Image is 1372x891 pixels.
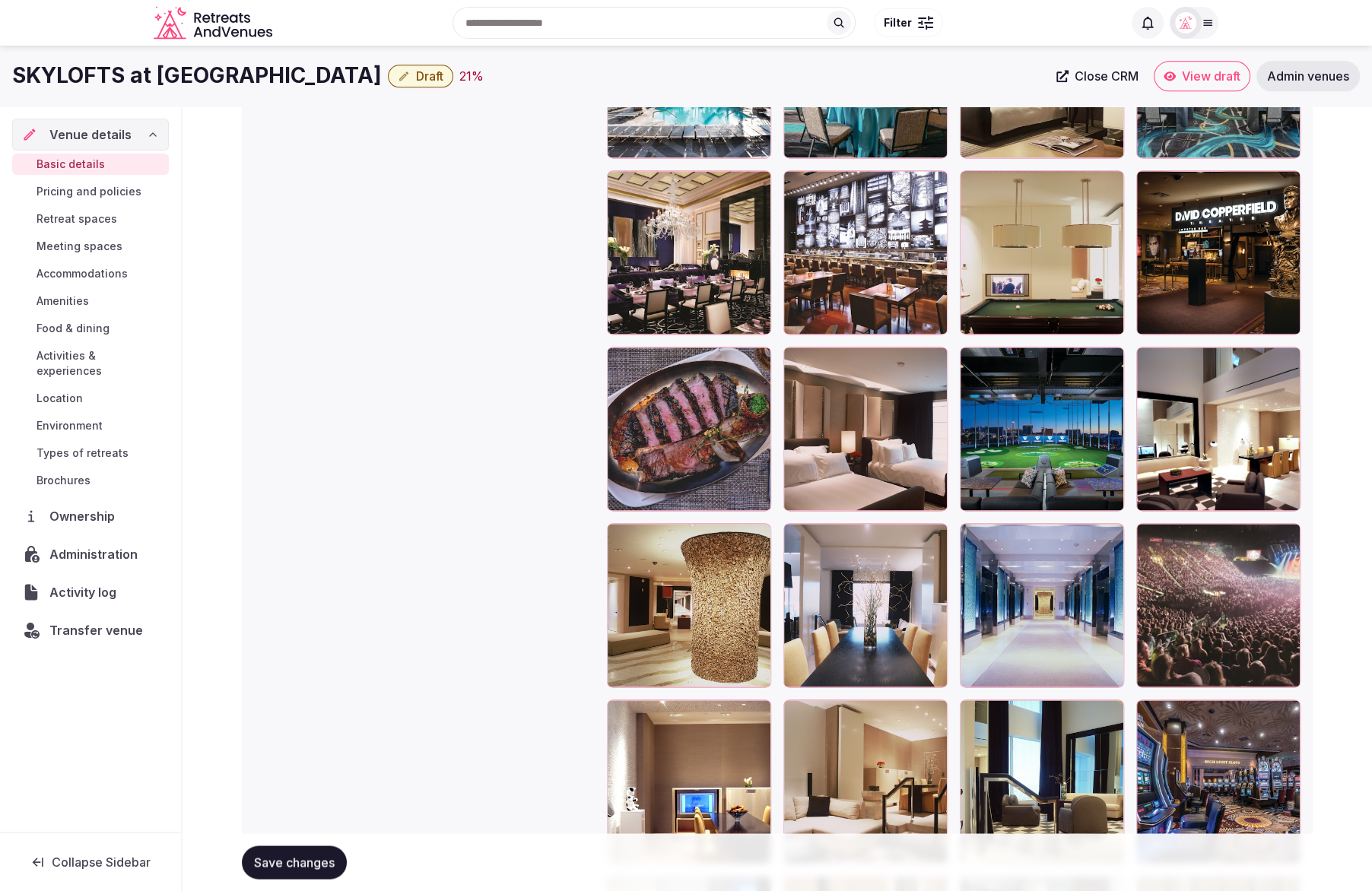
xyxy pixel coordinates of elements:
svg: Retreats and Venues company logo [154,6,275,40]
a: Amenities [12,290,169,312]
button: Draft [388,65,453,87]
span: Activities & experiences [37,348,163,379]
span: Location [37,391,83,406]
div: pW8pWy4tvkGvGIHb5iklg_Craftsteak.jpg.jpg?h=1955&w=3000 [607,347,771,511]
button: Save changes [242,845,347,879]
a: Retreat spaces [12,208,169,230]
span: Basic details [37,157,105,172]
span: Pricing and policies [37,184,141,199]
span: Activity log [49,583,122,601]
div: 21 % [459,67,484,85]
a: Visit the homepage [154,6,275,40]
a: Basic details [12,154,169,175]
span: Brochures [37,473,91,488]
a: Food & dining [12,318,169,339]
div: 9yQiHFpgEkCCz6mL9OF98g_MGM01414.jpg.jpg?h=3159&w=4250 [960,170,1124,335]
div: deFIghBWzUKm6yLI4tUatg_MGM01302.jpg.jpg?h=4206&w=3031 [1136,347,1301,511]
span: Collapse Sidebar [52,855,151,870]
button: Filter [874,8,943,37]
button: 21% [459,67,484,85]
div: MeL8bJaKKU6NNioS93S6Q_MGM%20-%20Morimoto.jpg.jpg?h=2100&w=3150 [783,170,948,335]
span: Meeting spaces [37,239,122,254]
a: Environment [12,415,169,436]
a: Activity log [12,576,169,608]
button: Collapse Sidebar [12,845,169,879]
span: Types of retreats [37,445,129,461]
a: Meeting spaces [12,236,169,257]
a: Location [12,388,169,409]
div: 8ytyEa8V0m9bCCE8JSFYw_Dining%20Area.jpg.jpg?h=2365&w=3200 [607,699,771,864]
a: Activities & experiences [12,345,169,382]
div: XF2lweKc306swdjGoWLtw_Lobby.jpg.jpg?h=2378&w=3200 [960,523,1124,687]
span: Transfer venue [49,621,143,639]
div: 0R2VAFAbOE6NVCCS0QUQSg_Casino.jpg.jpg?h=2001&w=3000 [1136,699,1301,864]
div: 3lHlq53o6kuBaQOM9J6sew_Hotel%20Lobby.jpg.jpg?h=2362&w=3200 [607,523,771,687]
span: Venue details [49,125,132,144]
a: Administration [12,538,169,570]
h1: SKYLOFTS at [GEOGRAPHIC_DATA] [12,61,382,90]
div: S2ue6ckjkrvHmgj2rP3g_MGM01445.jpg.jpg?h=2971&w=4662 [607,170,771,335]
span: Accommodations [37,266,128,281]
div: nVSf3IiXPEO4UcyPiQPiw_MGM01404.jpg.jpg?h=3146&w=4250 [783,699,948,864]
a: Pricing and policies [12,181,169,202]
span: Retreat spaces [37,211,117,227]
div: FwwdHVH9z0Kmz4Dywwyk3Q_Living%20Room.jpg.jpg?h=2349&w=3200 [960,699,1124,864]
span: Close CRM [1075,68,1139,84]
a: Types of retreats [12,442,169,464]
span: Environment [37,418,103,433]
div: MyOu8BykV0qRXzQkNFOUiw_MGM_Grand_Arena.jpg.jpg?h=2912&w=5760 [1136,523,1301,687]
a: View draft [1154,61,1250,91]
span: Administration [49,545,144,563]
span: Admin venues [1267,68,1349,84]
div: ZEekrDxqKEmol51m0ubWsA_Bedroom.jpg.jpg?h=2343&w=3200 [783,347,948,511]
span: Save changes [254,855,335,870]
span: Food & dining [37,321,110,336]
span: Filter [884,15,912,30]
div: 0D1MGVD3k069CTEIYqURjA_Topgolf.jpg.jpg?h=2178&w=3200 [960,347,1124,511]
a: Admin venues [1256,61,1360,91]
a: Brochures [12,470,169,491]
span: Amenities [37,293,89,309]
div: juIgV8iG9kGObmn37b7HZw_David%20Copperfield2.jpg.jpg?h=2134&w=3200 [1136,170,1301,335]
a: Ownership [12,500,169,532]
img: miaceralde [1175,12,1196,33]
a: Accommodations [12,263,169,284]
span: View draft [1182,68,1240,84]
div: H66cwXfFPE6a7BOu0asg_MGM01403.jpg.jpg?h=3159&w=4250 [783,523,948,687]
span: Draft [416,68,443,84]
span: Ownership [49,507,121,525]
a: Close CRM [1047,61,1148,91]
button: Transfer venue [12,614,169,646]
